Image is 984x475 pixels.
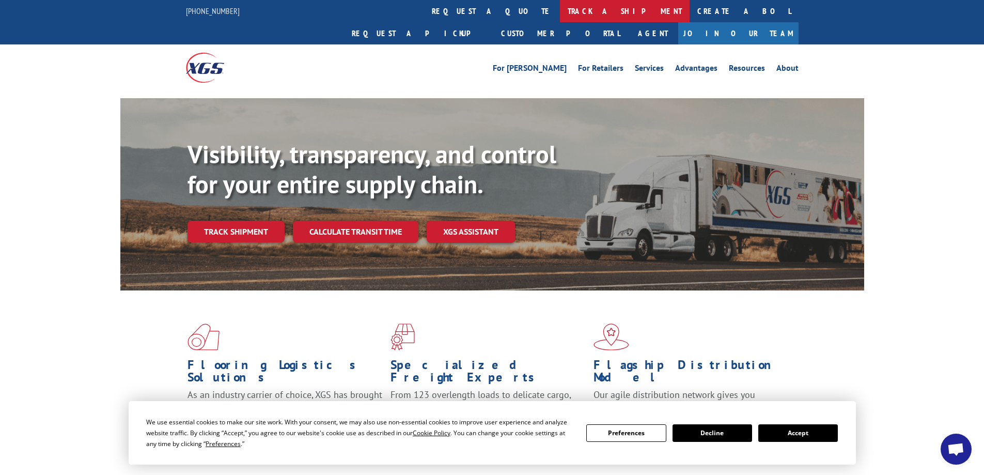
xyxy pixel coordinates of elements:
[635,64,664,75] a: Services
[129,401,856,465] div: Cookie Consent Prompt
[678,22,799,44] a: Join Our Team
[593,389,784,413] span: Our agile distribution network gives you nationwide inventory management on demand.
[776,64,799,75] a: About
[188,138,556,200] b: Visibility, transparency, and control for your entire supply chain.
[188,221,285,242] a: Track shipment
[578,64,623,75] a: For Retailers
[729,64,765,75] a: Resources
[188,359,383,389] h1: Flooring Logistics Solutions
[293,221,418,243] a: Calculate transit time
[206,439,241,448] span: Preferences
[344,22,493,44] a: Request a pickup
[593,359,789,389] h1: Flagship Distribution Model
[413,428,450,437] span: Cookie Policy
[188,389,382,425] span: As an industry carrier of choice, XGS has brought innovation and dedication to flooring logistics...
[391,324,415,350] img: xgs-icon-focused-on-flooring-red
[391,359,586,389] h1: Specialized Freight Experts
[628,22,678,44] a: Agent
[586,424,666,442] button: Preferences
[493,64,567,75] a: For [PERSON_NAME]
[391,389,586,435] p: From 123 overlength loads to delicate cargo, our experienced staff knows the best way to move you...
[188,324,220,350] img: xgs-icon-total-supply-chain-intelligence-red
[186,6,240,16] a: [PHONE_NUMBER]
[493,22,628,44] a: Customer Portal
[427,221,515,243] a: XGS ASSISTANT
[758,424,838,442] button: Accept
[941,434,972,465] a: Open chat
[146,417,574,449] div: We use essential cookies to make our site work. With your consent, we may also use non-essential ...
[673,424,752,442] button: Decline
[593,324,629,350] img: xgs-icon-flagship-distribution-model-red
[675,64,717,75] a: Advantages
